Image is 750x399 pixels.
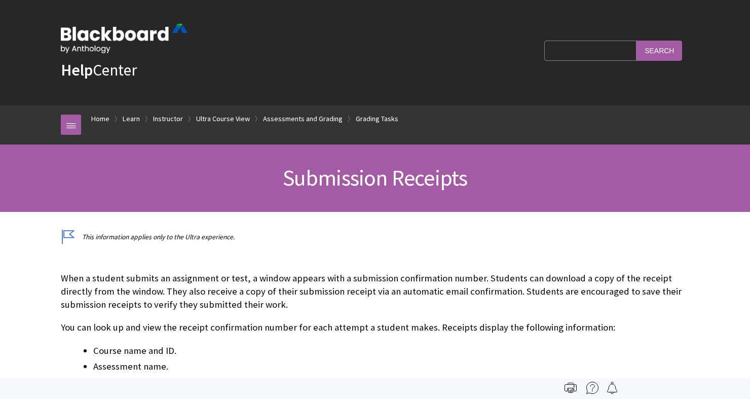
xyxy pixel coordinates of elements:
[153,113,183,125] a: Instructor
[93,359,689,374] li: Assessment name.
[606,382,618,394] img: Follow this page
[61,321,689,334] p: You can look up and view the receipt confirmation number for each attempt a student makes. Receip...
[356,113,398,125] a: Grading Tasks
[93,344,689,358] li: Course name and ID.
[93,375,689,389] li: Assessment grade.
[636,41,682,60] input: Search
[263,113,343,125] a: Assessments and Grading
[61,60,93,80] strong: Help
[91,113,109,125] a: Home
[123,113,140,125] a: Learn
[565,382,577,394] img: Print
[61,232,689,242] p: This information applies only to the Ultra experience.
[196,113,250,125] a: Ultra Course View
[283,164,468,192] span: Submission Receipts
[61,60,137,80] a: HelpCenter
[61,272,689,312] p: When a student submits an assignment or test, a window appears with a submission confirmation num...
[586,382,598,394] img: More help
[61,24,188,53] img: Blackboard by Anthology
